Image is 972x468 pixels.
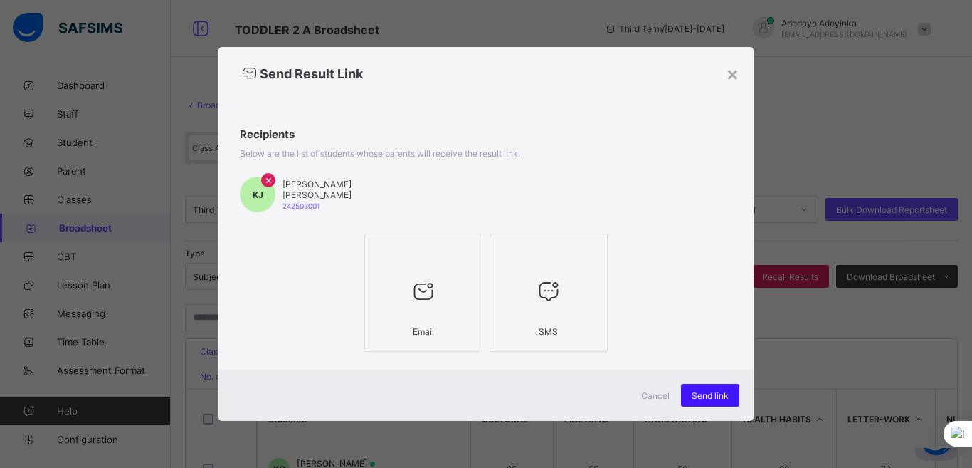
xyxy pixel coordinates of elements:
[692,390,729,401] span: Send link
[726,61,739,85] div: ×
[265,172,273,187] span: ×
[240,65,731,82] h2: Send Result Link
[372,319,475,344] div: Email
[253,189,263,200] span: KJ
[641,390,670,401] span: Cancel
[497,319,600,344] div: SMS
[282,202,320,210] span: 242503001
[282,179,399,200] span: [PERSON_NAME] [PERSON_NAME]
[240,148,520,159] span: Below are the list of students whose parents will receive the result link.
[240,128,731,141] span: Recipients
